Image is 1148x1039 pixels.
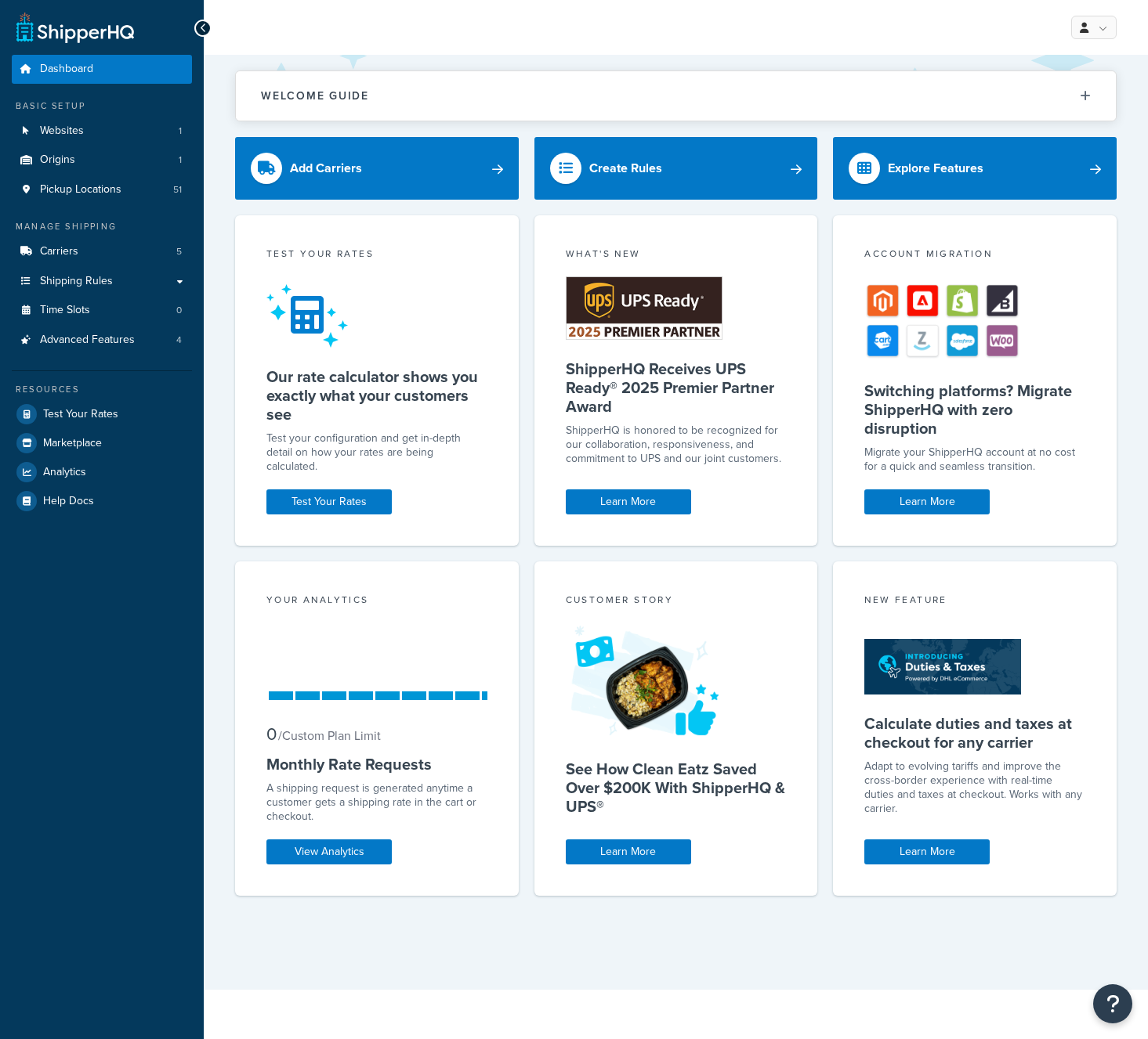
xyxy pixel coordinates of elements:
[266,781,487,824] div: A shipping request is generated anytime a customer gets a shipping rate in the cart or checkout.
[43,495,94,508] span: Help Docs
[566,247,787,265] div: What's New
[12,487,192,515] a: Help Docs
[179,124,182,138] span: 1
[176,245,182,258] span: 5
[12,237,192,266] li: Carriers
[12,146,192,175] li: Origins
[12,146,192,175] a: Origins1
[12,400,192,428] a: Test Your Rates
[864,714,1085,752] h5: Calculate duties and taxes at checkout for any carrier
[12,326,192,355] a: Advanced Features4
[566,359,787,416] h5: ShipperHQ Receives UPS Ready® 2025 Premier Partner Award
[566,489,691,514] a: Learn More
[12,220,192,233] div: Manage Shipping
[40,63,93,76] span: Dashboard
[266,431,487,474] div: Test your configuration and get in-depth detail on how your rates are being calculated.
[43,437,102,450] span: Marketplace
[864,759,1085,816] p: Adapt to evolving tariffs and improve the cross-border experience with real-time duties and taxes...
[12,429,192,457] a: Marketplace
[266,367,487,424] h5: Our rate calculator shows you exactly what your customers see
[12,117,192,146] a: Websites1
[40,245,78,258] span: Carriers
[1093,984,1132,1023] button: Open Resource Center
[12,117,192,146] li: Websites
[864,247,1085,265] div: Account Migration
[864,839,990,864] a: Learn More
[566,759,787,816] h5: See How Clean Eatz Saved Over $200K With ShipperHQ & UPS®
[43,408,118,421] span: Test Your Rates
[12,267,192,296] a: Shipping Rules
[888,157,983,179] div: Explore Features
[266,247,487,265] div: Test your rates
[235,137,519,200] a: Add Carriers
[176,304,182,317] span: 0
[290,157,362,179] div: Add Carriers
[12,55,192,84] a: Dashboard
[261,90,369,102] h2: Welcome Guide
[278,727,381,745] small: / Custom Plan Limit
[40,183,121,197] span: Pickup Locations
[12,237,192,266] a: Carriers5
[179,153,182,167] span: 1
[566,593,787,611] div: Customer Story
[864,446,1085,474] div: Migrate your ShipperHQ account at no cost for a quick and seamless transition.
[43,466,86,479] span: Analytics
[266,721,277,747] span: 0
[566,839,691,864] a: Learn More
[40,275,113,288] span: Shipping Rules
[236,71,1116,121] button: Welcome Guide
[266,593,487,611] div: Your Analytics
[12,383,192,396] div: Resources
[833,137,1117,200] a: Explore Features
[12,458,192,486] a: Analytics
[266,755,487,774] h5: Monthly Rate Requests
[40,124,84,138] span: Websites
[12,296,192,325] a: Time Slots0
[40,153,75,167] span: Origins
[40,334,135,347] span: Advanced Features
[12,296,192,325] li: Time Slots
[266,839,392,864] a: View Analytics
[589,157,662,179] div: Create Rules
[173,183,182,197] span: 51
[534,137,818,200] a: Create Rules
[864,381,1085,438] h5: Switching platforms? Migrate ShipperHQ with zero disruption
[566,424,787,466] p: ShipperHQ is honored to be recognized for our collaboration, responsiveness, and commitment to UP...
[266,489,392,514] a: Test Your Rates
[12,99,192,113] div: Basic Setup
[864,489,990,514] a: Learn More
[864,593,1085,611] div: New Feature
[12,175,192,204] a: Pickup Locations51
[176,334,182,347] span: 4
[40,304,90,317] span: Time Slots
[12,326,192,355] li: Advanced Features
[12,175,192,204] li: Pickup Locations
